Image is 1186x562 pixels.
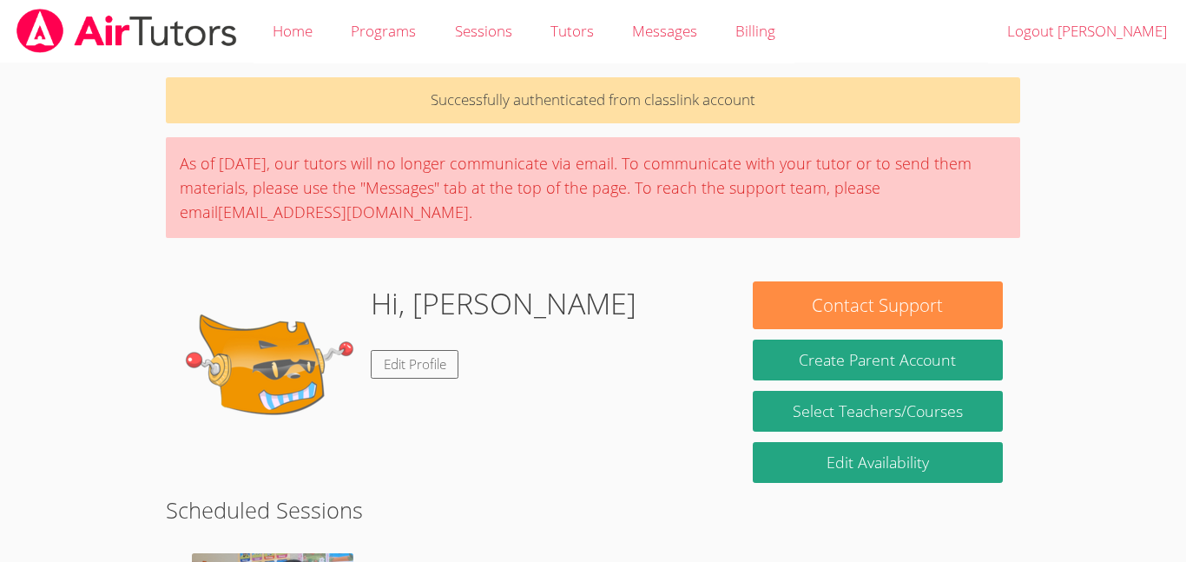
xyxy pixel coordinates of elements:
[753,340,1003,380] button: Create Parent Account
[166,493,1020,526] h2: Scheduled Sessions
[753,442,1003,483] a: Edit Availability
[183,281,357,455] img: default.png
[166,77,1020,123] p: Successfully authenticated from classlink account
[753,391,1003,432] a: Select Teachers/Courses
[632,21,697,41] span: Messages
[371,281,636,326] h1: Hi, [PERSON_NAME]
[753,281,1003,329] button: Contact Support
[371,350,459,379] a: Edit Profile
[166,137,1020,238] div: As of [DATE], our tutors will no longer communicate via email. To communicate with your tutor or ...
[15,9,239,53] img: airtutors_banner-c4298cdbf04f3fff15de1276eac7730deb9818008684d7c2e4769d2f7ddbe033.png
